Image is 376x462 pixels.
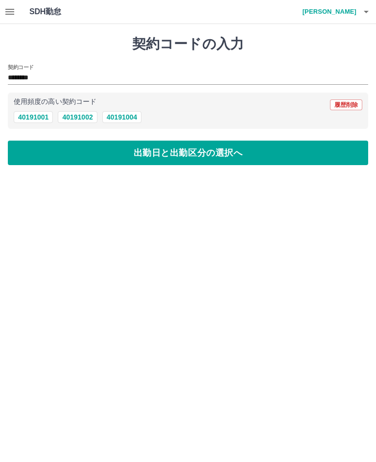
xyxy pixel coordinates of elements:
[330,99,362,110] button: 履歴削除
[8,36,368,52] h1: 契約コードの入力
[14,111,53,123] button: 40191001
[58,111,97,123] button: 40191002
[14,98,96,105] p: 使用頻度の高い契約コード
[8,63,34,71] h2: 契約コード
[8,141,368,165] button: 出勤日と出勤区分の選択へ
[102,111,141,123] button: 40191004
